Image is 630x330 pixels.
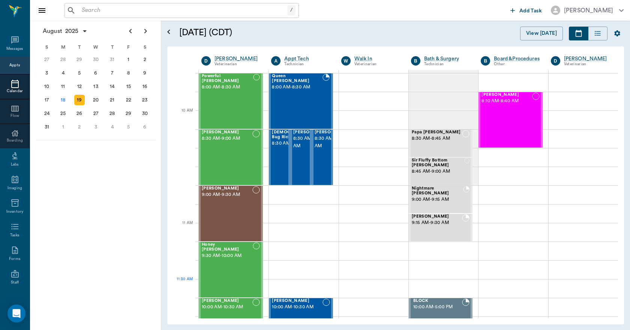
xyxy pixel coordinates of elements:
[136,42,153,53] div: S
[11,162,19,167] div: Labs
[214,55,260,63] div: [PERSON_NAME]
[271,56,280,66] div: A
[104,42,120,53] div: T
[91,54,101,65] div: Wednesday, July 30, 2025
[520,27,563,40] button: View [DATE]
[9,256,20,262] div: Forms
[123,108,134,119] div: Friday, August 29, 2025
[64,26,80,36] span: 2025
[173,219,193,238] div: 11 AM
[58,122,68,132] div: Monday, September 1, 2025
[139,108,150,119] div: Saturday, August 30, 2025
[284,55,330,63] a: Appt Tech
[494,61,540,67] div: Other
[199,242,263,298] div: NOT_CONFIRMED, 9:30 AM - 10:00 AM
[139,81,150,92] div: Saturday, August 16, 2025
[173,107,193,125] div: 10 AM
[74,54,85,65] div: Tuesday, July 29, 2025
[42,108,52,119] div: Sunday, August 24, 2025
[201,56,211,66] div: D
[409,214,472,242] div: BOOKED, 9:15 AM - 9:30 AM
[9,63,20,68] div: Appts
[123,68,134,78] div: Friday, August 8, 2025
[412,186,463,196] span: Nightmare [PERSON_NAME]
[139,54,150,65] div: Saturday, August 2, 2025
[424,55,469,63] a: Bath & Surgery
[107,108,117,119] div: Thursday, August 28, 2025
[199,185,263,242] div: NOT_CONFIRMED, 9:00 AM - 9:30 AM
[139,122,150,132] div: Saturday, September 6, 2025
[202,135,252,142] span: 8:30 AM - 9:00 AM
[564,6,613,15] div: [PERSON_NAME]
[58,54,68,65] div: Monday, July 28, 2025
[139,68,150,78] div: Saturday, August 9, 2025
[481,93,532,97] span: [PERSON_NAME]
[354,55,400,63] a: Walk In
[412,158,464,168] span: Sir Fluffy Bottom [PERSON_NAME]
[564,55,609,63] a: [PERSON_NAME]
[55,42,72,53] div: M
[409,157,472,185] div: NOT_CONFIRMED, 8:45 AM - 9:00 AM
[202,74,253,84] span: Powerful [PERSON_NAME]
[412,135,462,142] span: 8:30 AM - 8:45 AM
[107,95,117,105] div: Thursday, August 21, 2025
[91,108,101,119] div: Wednesday, August 27, 2025
[312,129,333,185] div: NOT_CONFIRMED, 8:30 AM - 9:00 AM
[411,56,420,66] div: B
[74,108,85,119] div: Tuesday, August 26, 2025
[202,191,252,199] span: 9:00 AM - 9:30 AM
[71,42,88,53] div: T
[199,73,263,129] div: NOT_CONFIRMED, 8:00 AM - 8:30 AM
[341,56,351,66] div: W
[58,81,68,92] div: Monday, August 11, 2025
[123,81,134,92] div: Friday, August 15, 2025
[42,81,52,92] div: Sunday, August 10, 2025
[293,130,331,135] span: [PERSON_NAME]
[107,68,117,78] div: Thursday, August 7, 2025
[58,108,68,119] div: Monday, August 25, 2025
[91,68,101,78] div: Wednesday, August 6, 2025
[409,185,472,214] div: BOOKED, 9:00 AM - 9:15 AM
[74,81,85,92] div: Tuesday, August 12, 2025
[139,95,150,105] div: Saturday, August 23, 2025
[39,24,91,39] button: August2025
[74,95,85,105] div: Tuesday, August 19, 2025
[481,56,490,66] div: B
[413,299,462,303] span: BLOCK
[202,252,253,260] span: 9:30 AM - 10:00 AM
[91,81,101,92] div: Wednesday, August 13, 2025
[107,81,117,92] div: Thursday, August 14, 2025
[107,54,117,65] div: Thursday, July 31, 2025
[202,242,253,252] span: Honey [PERSON_NAME]
[199,129,263,185] div: NOT_CONFIRMED, 8:30 AM - 9:00 AM
[564,61,609,67] div: Veterinarian
[272,303,322,311] span: 10:00 AM - 10:30 AM
[412,214,462,219] span: [PERSON_NAME]
[42,54,52,65] div: Sunday, July 27, 2025
[424,61,469,67] div: Technician
[91,95,101,105] div: Wednesday, August 20, 2025
[412,130,462,135] span: Papa [PERSON_NAME]
[494,55,540,63] a: Board &Procedures
[287,5,295,15] div: /
[138,24,153,39] button: Next page
[354,61,400,67] div: Veterinarian
[202,303,252,311] span: 10:00 AM - 10:30 AM
[11,280,19,285] div: Staff
[214,61,260,67] div: Veterinarian
[58,68,68,78] div: Monday, August 4, 2025
[10,233,19,238] div: Tasks
[412,168,464,175] span: 8:45 AM - 9:00 AM
[123,24,138,39] button: Previous page
[315,130,352,135] span: [PERSON_NAME]
[6,46,24,52] div: Messages
[42,95,52,105] div: Sunday, August 17, 2025
[293,135,331,150] span: 8:30 AM - 9:00 AM
[202,130,252,135] span: [PERSON_NAME]
[91,122,101,132] div: Wednesday, September 3, 2025
[120,42,137,53] div: F
[290,129,312,185] div: NOT_CONFIRMED, 8:30 AM - 9:00 AM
